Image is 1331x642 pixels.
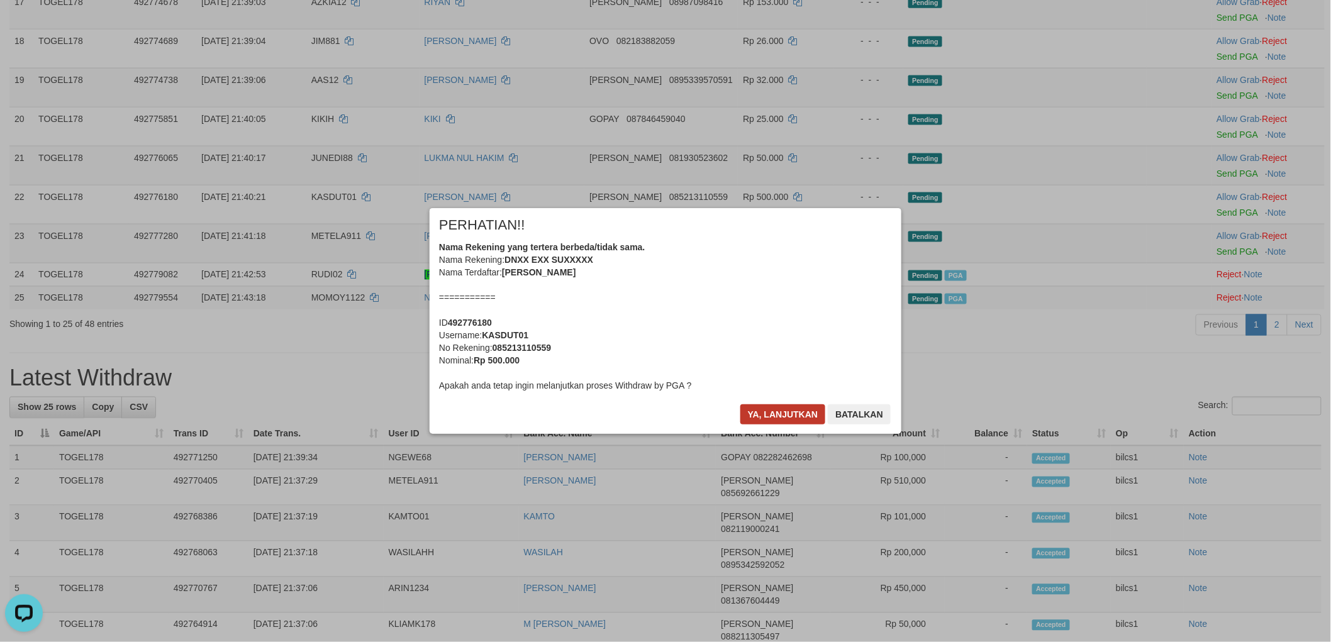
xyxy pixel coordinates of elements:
b: Nama Rekening yang tertera berbeda/tidak sama. [439,242,645,252]
b: 085213110559 [493,343,551,353]
b: Rp 500.000 [474,355,520,365]
b: [PERSON_NAME] [502,267,576,277]
button: Open LiveChat chat widget [5,5,43,43]
div: Nama Rekening: Nama Terdaftar: =========== ID Username: No Rekening: Nominal: Apakah anda tetap i... [439,241,892,392]
button: Ya, lanjutkan [740,404,826,424]
button: Batalkan [828,404,891,424]
b: KASDUT01 [482,330,528,340]
b: DNXX EXX SUXXXXX [504,255,593,265]
b: 492776180 [448,318,492,328]
span: PERHATIAN!! [439,219,525,231]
